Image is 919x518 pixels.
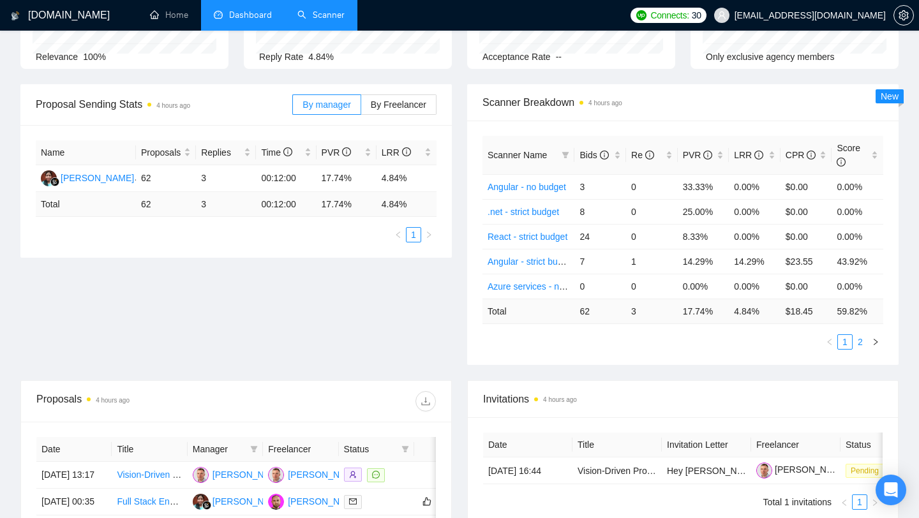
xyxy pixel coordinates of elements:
[41,170,57,186] img: YP
[729,174,781,199] td: 0.00%
[248,440,260,459] span: filter
[734,150,763,160] span: LRR
[626,224,678,249] td: 0
[872,338,879,346] span: right
[729,299,781,323] td: 4.84 %
[574,274,626,299] td: 0
[781,274,832,299] td: $0.00
[196,140,256,165] th: Replies
[588,100,622,107] time: 4 hours ago
[416,396,435,406] span: download
[268,496,361,506] a: YK[PERSON_NAME]
[193,467,209,483] img: RY
[876,475,906,505] div: Open Intercom Messenger
[303,100,350,110] span: By manager
[871,499,879,507] span: right
[193,494,209,510] img: YP
[572,457,662,484] td: Vision-Driven Project Manager for Blugency (UI/UX + HTML Oversight)
[425,231,433,239] span: right
[488,150,547,160] span: Scanner Name
[256,192,316,217] td: 00:12:00
[662,433,751,457] th: Invitation Letter
[837,158,846,166] span: info-circle
[483,433,572,457] th: Date
[559,145,572,165] span: filter
[781,224,832,249] td: $0.00
[419,494,435,509] button: like
[406,227,421,242] li: 1
[894,10,913,20] span: setting
[846,464,884,478] span: Pending
[259,52,303,62] span: Reply Rate
[308,52,334,62] span: 4.84%
[288,494,361,508] div: [PERSON_NAME]
[853,334,868,350] li: 2
[117,470,397,480] a: Vision-Driven Project Manager for Blugency (UI/UX + HTML Oversight)
[391,227,406,242] button: left
[574,299,626,323] td: 62
[202,501,211,510] img: gigradar-bm.png
[36,52,78,62] span: Relevance
[756,464,848,475] a: [PERSON_NAME]
[543,396,577,403] time: 4 hours ago
[572,433,662,457] th: Title
[781,249,832,274] td: $23.55
[150,10,188,20] a: homeHome
[893,10,914,20] a: setting
[421,227,437,242] button: right
[61,171,134,185] div: [PERSON_NAME]
[832,174,883,199] td: 0.00%
[754,151,763,159] span: info-circle
[729,274,781,299] td: 0.00%
[156,102,190,109] time: 4 hours ago
[488,232,567,242] a: React - strict budget
[483,391,883,407] span: Invitations
[781,174,832,199] td: $0.00
[562,151,569,159] span: filter
[807,151,816,159] span: info-circle
[391,227,406,242] li: Previous Page
[574,224,626,249] td: 24
[11,6,20,26] img: logo
[136,192,196,217] td: 62
[36,96,292,112] span: Proposal Sending Stats
[832,224,883,249] td: 0.00%
[201,145,241,159] span: Replies
[574,174,626,199] td: 3
[136,165,196,192] td: 62
[631,150,654,160] span: Re
[136,140,196,165] th: Proposals
[349,471,357,478] span: user-add
[415,391,436,411] button: download
[579,150,608,160] span: Bids
[578,466,858,476] a: Vision-Driven Project Manager for Blugency (UI/UX + HTML Oversight)
[422,496,431,507] span: like
[837,494,852,510] li: Previous Page
[867,494,883,510] button: right
[96,397,130,404] time: 4 hours ago
[402,147,411,156] span: info-circle
[867,494,883,510] li: Next Page
[263,437,338,462] th: Freelancer
[36,437,112,462] th: Date
[650,8,689,22] span: Connects:
[196,192,256,217] td: 3
[36,462,112,489] td: [DATE] 13:17
[482,52,551,62] span: Acceptance Rate
[188,437,263,462] th: Manager
[729,199,781,224] td: 0.00%
[853,495,867,509] a: 1
[626,249,678,274] td: 1
[488,182,566,192] a: Angular - no budget
[268,467,284,483] img: RY
[893,5,914,26] button: setting
[717,11,726,20] span: user
[574,249,626,274] td: 7
[317,192,377,217] td: 17.74 %
[678,224,729,249] td: 8.33%
[36,489,112,515] td: [DATE] 00:35
[261,147,292,158] span: Time
[488,207,559,217] a: .net - strict budget
[288,468,361,482] div: [PERSON_NAME]
[574,199,626,224] td: 8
